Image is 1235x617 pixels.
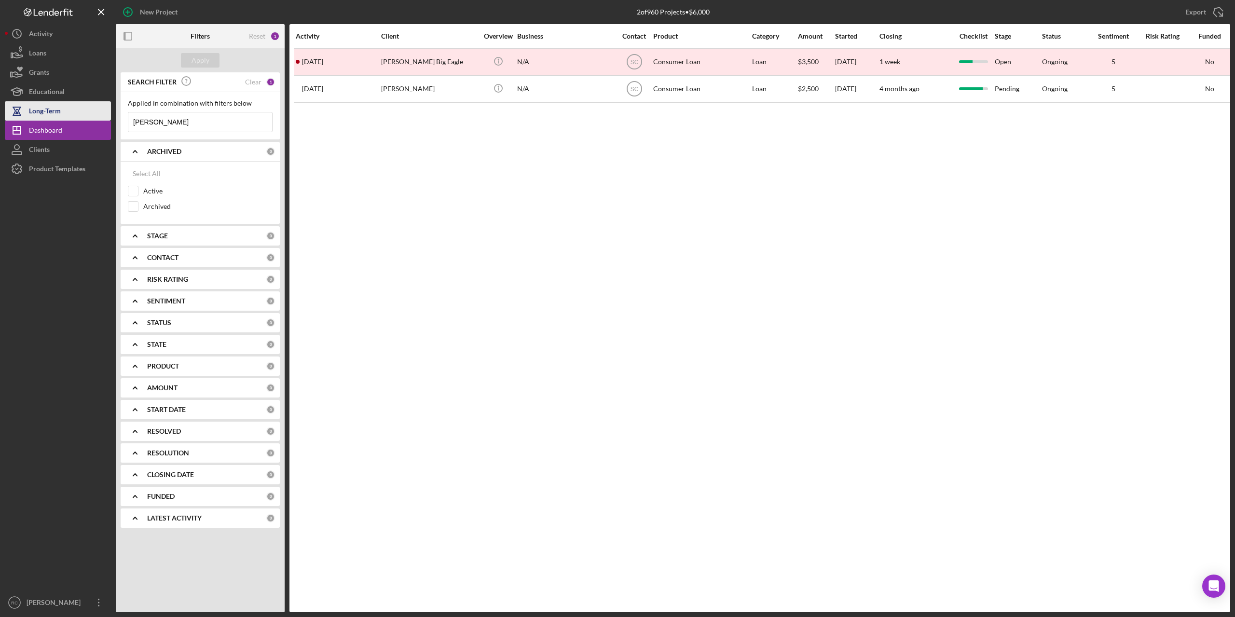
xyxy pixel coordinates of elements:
[616,32,652,40] div: Contact
[517,76,614,102] div: N/A
[953,32,994,40] div: Checklist
[181,53,220,68] button: Apply
[29,159,85,181] div: Product Templates
[147,471,194,479] b: CLOSING DATE
[879,84,919,93] time: 4 months ago
[296,32,380,40] div: Activity
[480,32,516,40] div: Overview
[5,43,111,63] button: Loans
[191,32,210,40] b: Filters
[266,362,275,370] div: 0
[637,8,710,16] div: 2 of 960 Projects • $6,000
[1042,32,1088,40] div: Status
[266,297,275,305] div: 0
[5,24,111,43] button: Activity
[147,514,202,522] b: LATEST ACTIVITY
[266,492,275,501] div: 0
[1089,58,1138,66] div: 5
[266,340,275,349] div: 0
[133,164,161,183] div: Select All
[5,159,111,178] button: Product Templates
[1188,58,1231,66] div: No
[29,63,49,84] div: Grants
[653,32,750,40] div: Product
[1042,85,1068,93] div: Ongoing
[835,76,878,102] div: [DATE]
[5,121,111,140] a: Dashboard
[1188,85,1231,93] div: No
[5,140,111,159] button: Clients
[192,53,209,68] div: Apply
[147,427,181,435] b: RESOLVED
[517,32,614,40] div: Business
[266,147,275,156] div: 0
[1139,32,1187,40] div: Risk Rating
[245,78,261,86] div: Clear
[266,318,275,327] div: 0
[517,49,614,75] div: N/A
[266,253,275,262] div: 0
[147,275,188,283] b: RISK RATING
[143,202,273,211] label: Archived
[128,164,165,183] button: Select All
[147,232,168,240] b: STAGE
[11,600,18,605] text: RC
[381,49,478,75] div: [PERSON_NAME] Big Eagle
[116,2,187,22] button: New Project
[147,406,186,413] b: START DATE
[266,232,275,240] div: 0
[752,49,797,75] div: Loan
[1089,32,1138,40] div: Sentiment
[752,32,797,40] div: Category
[24,593,87,615] div: [PERSON_NAME]
[128,78,177,86] b: SEARCH FILTER
[266,405,275,414] div: 0
[29,82,65,104] div: Educational
[1202,575,1225,598] div: Open Intercom Messenger
[5,63,111,82] button: Grants
[128,99,273,107] div: Applied in combination with filters below
[266,275,275,284] div: 0
[147,297,185,305] b: SENTIMENT
[995,76,1041,102] div: Pending
[835,32,878,40] div: Started
[147,384,178,392] b: AMOUNT
[798,49,834,75] div: $3,500
[29,24,53,46] div: Activity
[147,148,181,155] b: ARCHIVED
[143,186,273,196] label: Active
[835,49,878,75] div: [DATE]
[147,362,179,370] b: PRODUCT
[995,49,1041,75] div: Open
[29,101,61,123] div: Long-Term
[29,121,62,142] div: Dashboard
[630,59,638,66] text: SC
[5,101,111,121] button: Long-Term
[1042,58,1068,66] div: Ongoing
[752,76,797,102] div: Loan
[29,140,50,162] div: Clients
[266,78,275,86] div: 1
[147,449,189,457] b: RESOLUTION
[381,32,478,40] div: Client
[147,254,178,261] b: CONTACT
[147,493,175,500] b: FUNDED
[140,2,178,22] div: New Project
[5,82,111,101] button: Educational
[798,32,834,40] div: Amount
[147,319,171,327] b: STATUS
[879,57,900,66] time: 1 week
[29,43,46,65] div: Loans
[1188,32,1231,40] div: Funded
[879,32,952,40] div: Closing
[270,31,280,41] div: 1
[630,86,638,93] text: SC
[1089,85,1138,93] div: 5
